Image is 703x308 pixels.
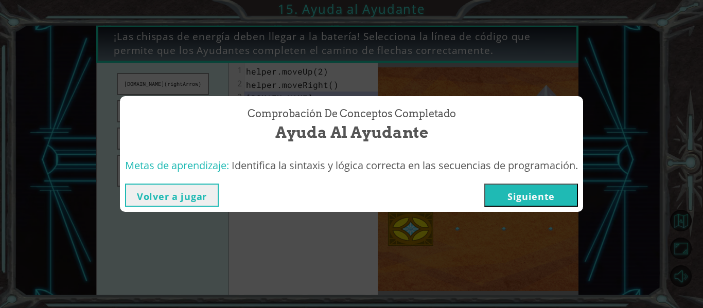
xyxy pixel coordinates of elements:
[125,184,219,207] button: Volver a jugar
[232,158,578,172] span: Identifica la sintaxis y lógica correcta en las secuencias de programación.
[484,184,578,207] button: Siguiente
[125,158,229,172] span: Metas de aprendizaje:
[248,106,456,121] span: Comprobación de conceptos Completado
[275,121,428,143] span: Ayuda al Ayudante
